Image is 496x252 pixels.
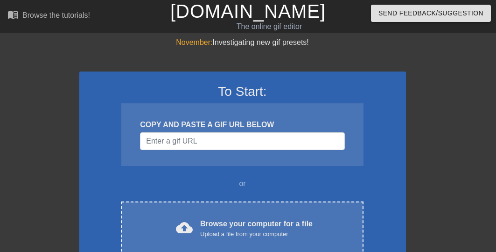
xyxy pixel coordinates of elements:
span: November: [176,38,212,46]
div: Investigating new gif presets! [79,37,406,48]
button: Send Feedback/Suggestion [371,5,491,22]
a: [DOMAIN_NAME] [170,1,326,22]
span: Send Feedback/Suggestion [378,7,483,19]
h3: To Start: [91,84,394,100]
div: Browse your computer for a file [200,218,313,239]
div: or [104,178,382,189]
input: Username [140,132,344,150]
div: Browse the tutorials! [22,11,90,19]
div: COPY AND PASTE A GIF URL BELOW [140,119,344,130]
div: The online gif editor [170,21,368,32]
div: Upload a file from your computer [200,230,313,239]
a: Browse the tutorials! [7,9,90,23]
span: menu_book [7,9,19,20]
span: cloud_upload [176,219,193,236]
